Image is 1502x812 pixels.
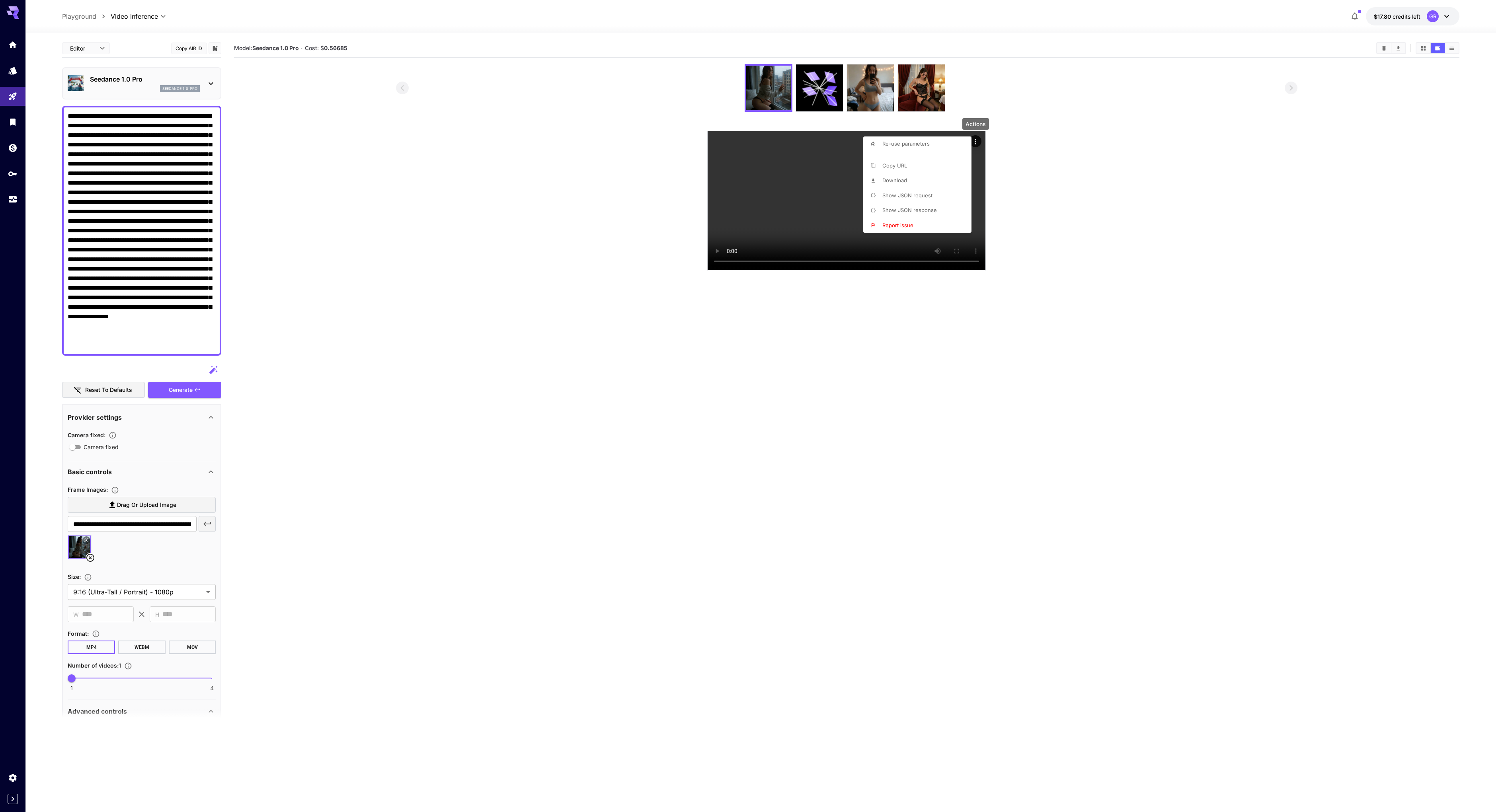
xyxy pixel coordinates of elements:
span: Show JSON request [882,192,932,199]
div: Actions [962,118,989,130]
span: Re-use parameters [882,140,930,147]
span: Report issue [882,222,913,228]
span: Copy URL [882,162,907,169]
span: Download [882,177,907,183]
span: Show JSON response [882,207,937,213]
